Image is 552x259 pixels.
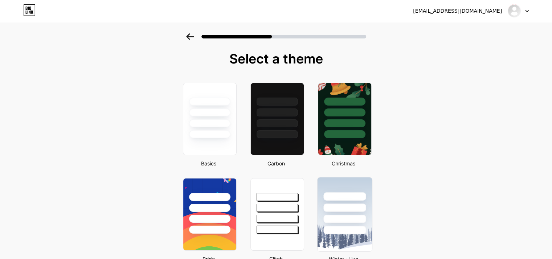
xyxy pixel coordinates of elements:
[180,52,372,66] div: Select a theme
[316,160,372,167] div: Christmas
[413,7,502,15] div: [EMAIL_ADDRESS][DOMAIN_NAME]
[248,160,304,167] div: Carbon
[317,177,372,251] img: snowy.png
[507,4,521,18] img: fareskytrip
[181,160,237,167] div: Basics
